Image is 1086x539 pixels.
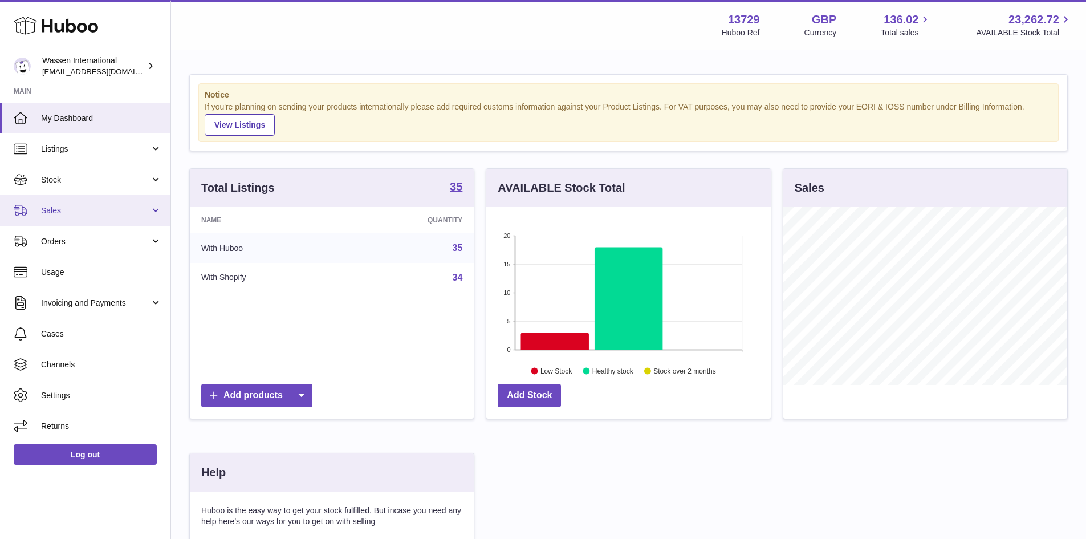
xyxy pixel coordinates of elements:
span: AVAILABLE Stock Total [976,27,1072,38]
strong: GBP [812,12,836,27]
a: 23,262.72 AVAILABLE Stock Total [976,12,1072,38]
strong: 13729 [728,12,760,27]
a: 34 [453,273,463,282]
th: Name [190,207,343,233]
strong: 35 [450,181,462,192]
div: If you're planning on sending your products internationally please add required customs informati... [205,102,1052,136]
span: Stock [41,175,150,185]
span: Listings [41,144,150,155]
span: Sales [41,205,150,216]
span: My Dashboard [41,113,162,124]
h3: AVAILABLE Stock Total [498,180,625,196]
a: 136.02 Total sales [881,12,932,38]
span: Invoicing and Payments [41,298,150,309]
td: With Huboo [190,233,343,263]
a: 35 [450,181,462,194]
text: Stock over 2 months [654,367,716,375]
text: Low Stock [540,367,572,375]
a: Add Stock [498,384,561,407]
div: Huboo Ref [722,27,760,38]
h3: Help [201,465,226,480]
span: Usage [41,267,162,278]
div: Currency [804,27,837,38]
text: 5 [507,318,511,325]
h3: Total Listings [201,180,275,196]
a: Log out [14,444,157,465]
span: 136.02 [884,12,918,27]
text: 0 [507,346,511,353]
span: Orders [41,236,150,247]
a: View Listings [205,114,275,136]
a: 35 [453,243,463,253]
text: Healthy stock [592,367,634,375]
span: 23,262.72 [1008,12,1059,27]
span: Settings [41,390,162,401]
p: Huboo is the easy way to get your stock fulfilled. But incase you need any help here's our ways f... [201,505,462,527]
span: Cases [41,329,162,339]
span: [EMAIL_ADDRESS][DOMAIN_NAME] [42,67,168,76]
td: With Shopify [190,263,343,293]
text: 20 [504,232,511,239]
text: 10 [504,289,511,296]
h3: Sales [795,180,824,196]
div: Wassen International [42,55,145,77]
span: Returns [41,421,162,432]
span: Total sales [881,27,932,38]
text: 15 [504,261,511,268]
strong: Notice [205,90,1052,100]
a: Add products [201,384,312,407]
span: Channels [41,359,162,370]
th: Quantity [343,207,474,233]
img: internationalsupplychain@wassen.com [14,58,31,75]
